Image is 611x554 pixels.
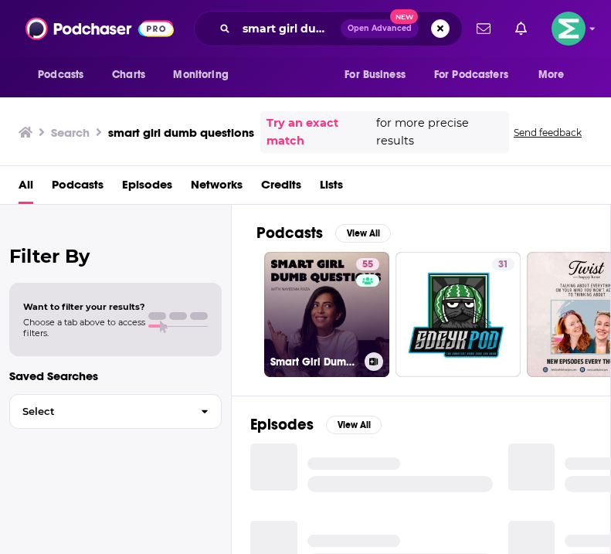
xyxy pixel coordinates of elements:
span: for more precise results [376,114,503,150]
span: Open Advanced [348,25,412,32]
a: Networks [191,172,243,204]
button: Show profile menu [552,12,586,46]
button: View All [335,224,391,243]
div: Search podcasts, credits, & more... [194,11,463,46]
a: Podcasts [52,172,104,204]
span: Podcasts [38,64,83,86]
span: For Business [345,64,406,86]
a: Lists [320,172,343,204]
span: New [390,9,418,24]
span: 31 [498,257,508,273]
span: For Podcasters [434,64,508,86]
span: Select [10,406,188,416]
button: Open AdvancedNew [341,19,419,38]
h2: Episodes [250,415,314,434]
a: PodcastsView All [256,223,391,243]
a: 31 [395,252,521,377]
a: EpisodesView All [250,415,382,434]
a: Show notifications dropdown [509,15,533,42]
span: Charts [112,64,145,86]
h3: Smart Girl Dumb Questions [270,355,358,369]
a: Credits [261,172,301,204]
a: Try an exact match [266,114,373,150]
a: 31 [492,258,514,270]
button: View All [326,416,382,434]
span: 55 [362,257,373,273]
button: open menu [162,60,248,90]
input: Search podcasts, credits, & more... [236,16,341,41]
button: open menu [528,60,584,90]
button: open menu [334,60,425,90]
span: Logged in as LKassela [552,12,586,46]
a: 55 [356,258,379,270]
button: Select [9,394,222,429]
img: User Profile [552,12,586,46]
h3: Search [51,125,90,140]
h3: smart girl dumb questions [108,125,254,140]
a: All [19,172,33,204]
button: open menu [424,60,531,90]
p: Saved Searches [9,369,222,383]
button: open menu [27,60,104,90]
span: More [538,64,565,86]
h2: Podcasts [256,223,323,243]
span: Want to filter your results? [23,301,145,312]
a: Charts [102,60,154,90]
a: 55Smart Girl Dumb Questions [264,252,389,377]
img: Podchaser - Follow, Share and Rate Podcasts [25,14,174,43]
a: Episodes [122,172,172,204]
span: Choose a tab above to access filters. [23,317,145,338]
span: Monitoring [173,64,228,86]
h2: Filter By [9,245,222,267]
a: Show notifications dropdown [470,15,497,42]
button: Send feedback [509,126,586,139]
